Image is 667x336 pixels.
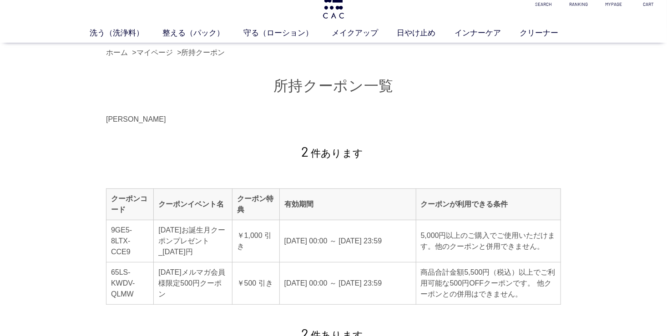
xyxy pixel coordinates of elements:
[90,28,162,39] a: 洗う（洗浄料）
[106,188,154,220] th: クーポンコード
[421,268,556,298] span: 商品合計金額5,500円（税込）以上でご利用可能な500円OFFクーポンです。 他クーポンとの併用はできません。
[302,143,309,159] span: 2
[416,188,561,220] th: クーポンが利用できる条件
[182,49,225,56] a: 所持クーポン
[158,268,225,298] span: [DATE]メルマガ会員様限定500円クーポン
[421,232,556,250] span: 5,000円以上のご購入でご使用いただけます。他のクーポンと併用できません。
[111,268,135,298] span: 65LS-KWDV-QLMW
[284,279,382,287] span: [DATE] 00:00 ～ [DATE] 23:59
[332,28,397,39] a: メイクアップ
[397,28,455,39] a: 日やけ止め
[237,279,273,287] span: ￥500 引き
[106,76,561,96] h1: 所持クーポン一覧
[567,1,590,8] p: RANKING
[154,188,232,220] th: クーポンイベント名
[279,188,416,220] th: 有効期間
[106,114,561,125] div: [PERSON_NAME]
[532,1,555,8] p: SEARCH
[177,47,227,58] li: >
[637,1,660,8] p: CART
[162,28,243,39] a: 整える（パック）
[136,49,173,56] a: マイページ
[132,47,175,58] li: >
[284,237,382,245] span: [DATE] 00:00 ～ [DATE] 23:59
[237,232,272,250] span: ￥1,000 引き
[158,226,225,256] span: [DATE]お誕生月クーポンプレゼント_[DATE]円
[232,188,279,220] th: クーポン特典
[520,28,577,39] a: クリーナー
[455,28,520,39] a: インナーケア
[106,49,128,56] a: ホーム
[602,1,625,8] p: MYPAGE
[302,148,364,159] span: 件あります
[243,28,332,39] a: 守る（ローション）
[111,226,132,256] span: 9GE5-8LTX-CCE9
